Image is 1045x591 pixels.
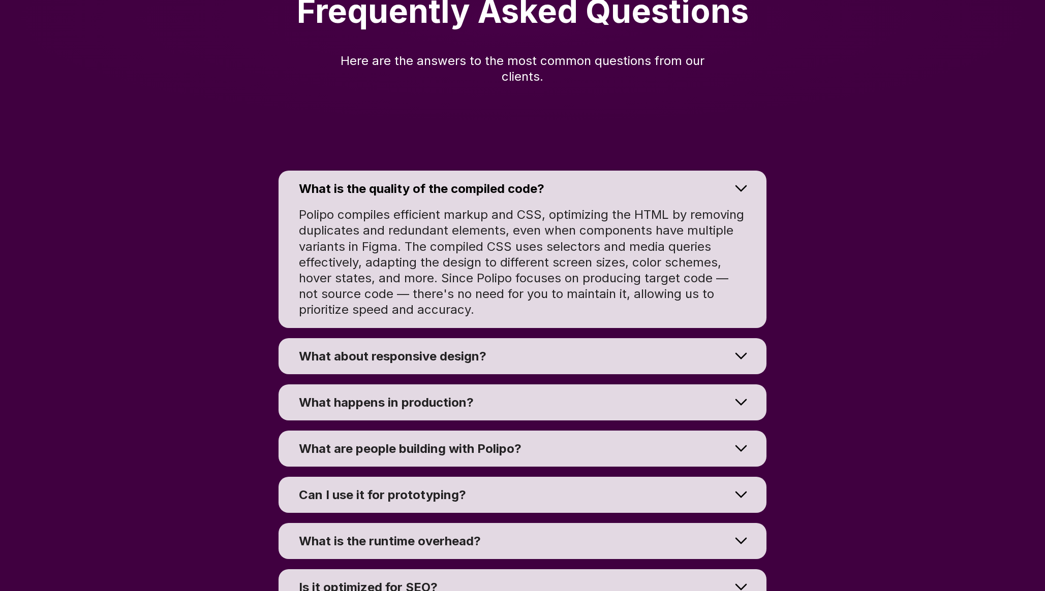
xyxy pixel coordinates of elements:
[299,534,481,548] span: What is the runtime overhead?
[299,349,486,364] span: What about responsive design?
[299,441,521,456] span: What are people building with Polipo?
[279,338,766,374] summary: What about responsive design?
[279,171,766,207] summary: What is the quality of the compiled code?
[279,523,766,559] summary: What is the runtime overhead?
[299,395,474,410] span: What happens in production?
[279,384,766,420] summary: What happens in production?
[299,487,466,502] span: Can I use it for prototyping?
[279,431,766,467] summary: What are people building with Polipo?
[279,477,766,513] summary: Can I use it for prototyping?
[299,181,544,196] span: What is the quality of the compiled code?
[299,207,748,317] span: Polipo compiles efficient markup and CSS, optimizing the HTML by removing duplicates and redundan...
[341,53,708,84] span: Here are the answers to the most common questions from our clients.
